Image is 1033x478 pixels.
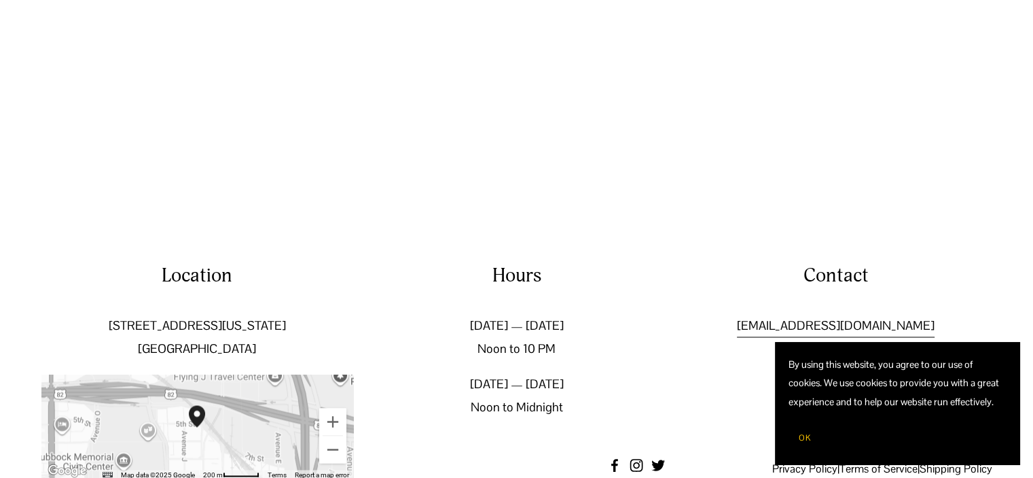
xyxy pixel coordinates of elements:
a: [PHONE_NUMBER] [783,337,889,360]
button: Zoom out [319,436,346,463]
button: Zoom in [319,408,346,435]
a: twitter-unauth [651,458,665,472]
h4: Contact [680,262,992,289]
a: Terms [268,471,287,478]
h4: Hours [361,262,672,289]
button: OK [789,425,821,451]
a: Report a map error [295,471,349,478]
section: Cookie banner [775,342,1019,464]
a: instagram-unauth [630,458,643,472]
h4: Location [41,262,353,289]
span: OK [799,432,811,443]
a: Facebook [608,458,621,472]
p: By using this website, you agree to our use of cookies. We use cookies to provide you with a grea... [789,356,1006,411]
span: Map data ©2025 Google [121,471,195,478]
span: 200 m [203,471,223,478]
p: [DATE] — [DATE] Noon to Midnight [361,373,672,419]
div: Two Docs Brewing Co. 502 Texas Avenue Lubbock, TX, 79401, United States [189,405,221,449]
p: [DATE] — [DATE] Noon to 10 PM [361,314,672,360]
p: [STREET_ADDRESS][US_STATE] [GEOGRAPHIC_DATA] [41,314,353,360]
a: [EMAIL_ADDRESS][DOMAIN_NAME] [737,314,935,337]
